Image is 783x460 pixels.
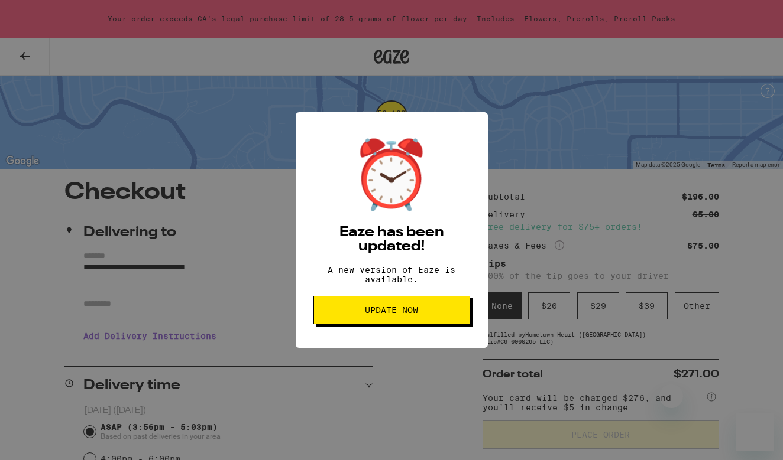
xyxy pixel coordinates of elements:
div: ⏰ [350,136,433,214]
h2: Eaze has been updated! [313,226,470,254]
p: A new version of Eaze is available. [313,265,470,284]
button: Update Now [313,296,470,324]
iframe: Close message [659,384,683,408]
span: Update Now [365,306,418,314]
iframe: Button to launch messaging window [736,413,774,451]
